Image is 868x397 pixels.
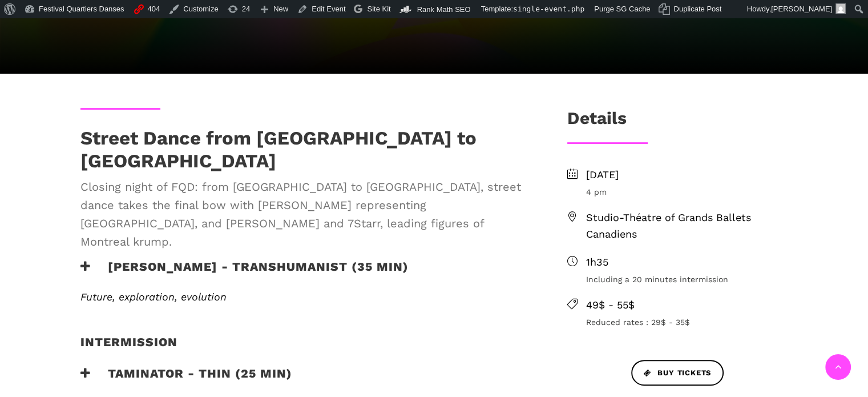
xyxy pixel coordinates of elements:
[513,5,584,13] span: single-event.php
[80,291,227,303] span: Future, exploration, evolution
[771,5,832,13] span: [PERSON_NAME]
[644,367,711,379] span: Buy tickets
[586,273,788,286] span: Including a 20 minutes intermission
[417,5,471,14] span: Rank Math SEO
[586,254,788,271] span: 1h35
[586,167,788,183] span: [DATE]
[586,210,788,243] span: Studio-Théatre of Grands Ballets Canadiens
[80,366,292,395] h3: Taminator - Thin (25 min)
[80,127,530,172] h1: Street Dance from [GEOGRAPHIC_DATA] to [GEOGRAPHIC_DATA]
[367,5,390,13] span: Site Kit
[586,186,788,198] span: 4 pm
[567,108,627,137] h3: Details
[80,178,530,251] span: Closing night of FQD: from [GEOGRAPHIC_DATA] to [GEOGRAPHIC_DATA], street dance takes the final b...
[586,316,788,328] span: Reduced rates : 29$ - 35$
[631,360,724,386] a: Buy tickets
[586,297,788,314] span: 49$ - 55$
[80,335,177,363] h4: Intermission
[80,259,409,288] h3: [PERSON_NAME] - TRANSHUMANIST (35 min)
